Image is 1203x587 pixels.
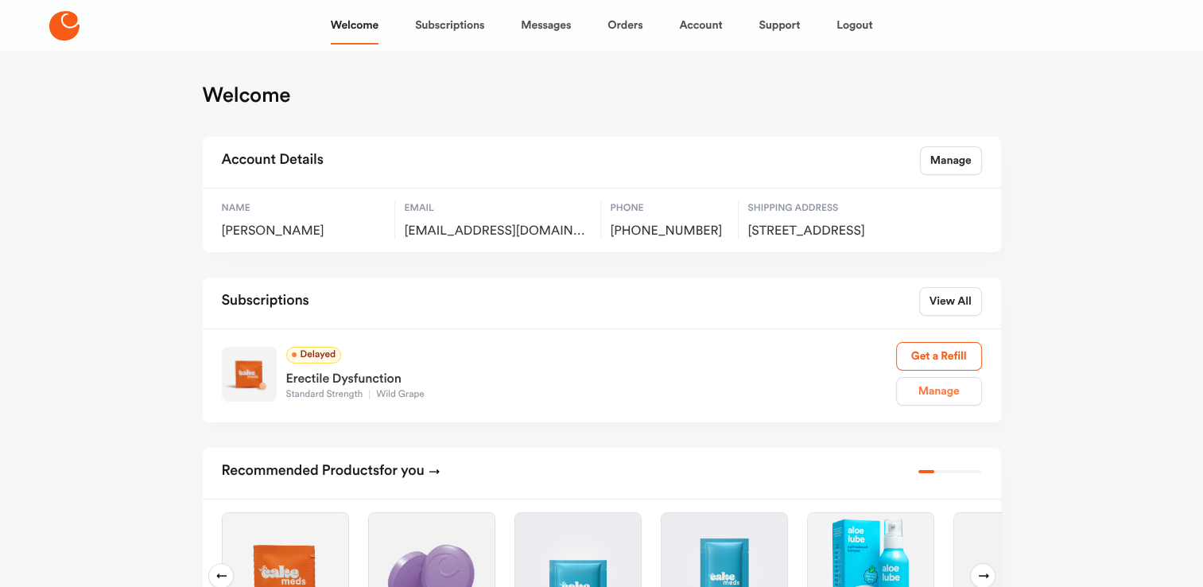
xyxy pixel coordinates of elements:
span: [PHONE_NUMBER] [611,224,728,239]
span: Delayed [286,347,342,363]
span: Standard Strength [286,390,370,399]
h1: Welcome [203,83,291,108]
span: mdpgfmt@msn.com [405,224,591,239]
span: 65 Treasure State Dr, Great Falls, US, 59404 [748,224,919,239]
a: Manage [920,146,982,175]
a: Orders [607,6,642,45]
a: Erectile DysfunctionStandard StrengthWild Grape [286,363,896,402]
a: Get a Refill [896,342,982,371]
a: Welcome [331,6,378,45]
span: Phone [611,201,728,216]
span: for you [379,464,425,478]
h2: Subscriptions [222,287,309,316]
img: Standard Strength [222,347,277,402]
span: Name [222,201,385,216]
span: Shipping Address [748,201,919,216]
h2: Account Details [222,146,324,175]
span: Wild Grape [369,390,430,399]
div: Erectile Dysfunction [286,363,896,389]
a: Logout [836,6,872,45]
span: Email [405,201,591,216]
span: [PERSON_NAME] [222,224,385,239]
a: Subscriptions [415,6,484,45]
a: Messages [521,6,571,45]
a: Manage [896,377,982,406]
a: Support [759,6,800,45]
h2: Recommended Products [222,457,440,486]
a: Account [679,6,722,45]
a: View All [919,287,982,316]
